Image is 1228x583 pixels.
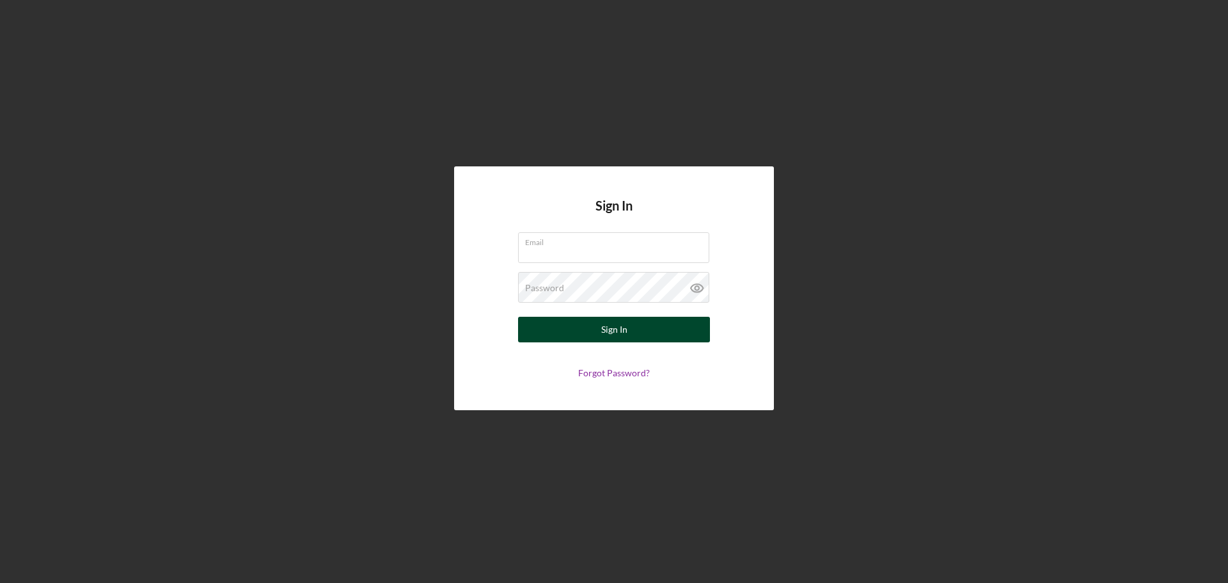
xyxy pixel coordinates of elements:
[595,198,633,232] h4: Sign In
[525,233,709,247] label: Email
[525,283,564,293] label: Password
[578,367,650,378] a: Forgot Password?
[518,317,710,342] button: Sign In
[601,317,627,342] div: Sign In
